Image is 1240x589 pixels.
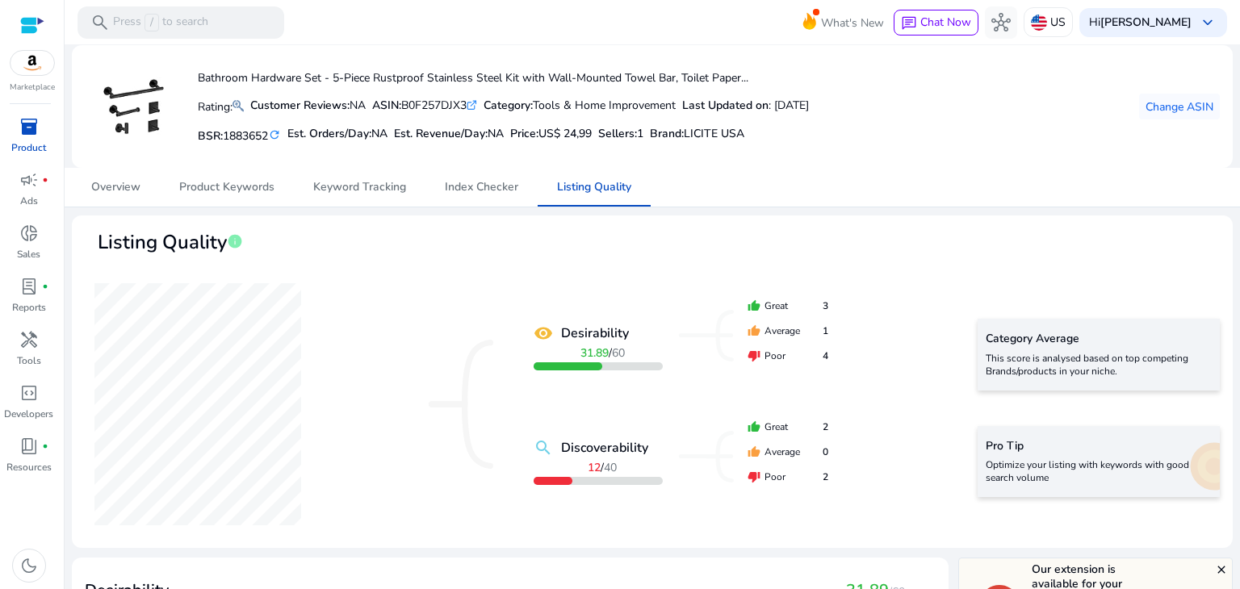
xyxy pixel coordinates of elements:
[19,330,39,349] span: handyman
[748,470,828,484] div: Poor
[823,299,828,313] span: 3
[561,438,648,457] b: Discoverability
[1146,98,1213,115] span: Change ASIN
[986,440,1212,453] h5: Pro Tip
[588,460,617,475] span: /
[250,97,366,114] div: NA
[198,96,244,115] p: Rating:
[19,117,39,136] span: inventory_2
[17,353,41,368] p: Tools
[1100,15,1192,30] b: [PERSON_NAME]
[894,10,978,36] button: chatChat Now
[748,445,828,459] div: Average
[113,14,208,31] p: Press to search
[561,324,629,343] b: Desirability
[557,182,631,193] span: Listing Quality
[748,299,760,312] mat-icon: thumb_up
[901,15,917,31] span: chat
[223,128,268,144] span: 1883652
[198,126,281,144] h5: BSR:
[920,15,971,30] span: Chat Now
[250,98,350,113] b: Customer Reviews:
[748,349,828,363] div: Poor
[371,126,387,141] span: NA
[748,324,828,338] div: Average
[1215,563,1228,576] mat-icon: close
[510,127,592,141] h5: Price:
[748,470,760,483] mat-icon: thumb_down
[4,407,53,421] p: Developers
[748,445,760,458] mat-icon: thumb_up
[580,345,625,361] span: /
[42,283,48,290] span: fiber_manual_record
[20,194,38,208] p: Ads
[11,140,46,155] p: Product
[19,437,39,456] span: book_4
[637,126,643,141] span: 1
[748,420,828,434] div: Great
[313,182,406,193] span: Keyword Tracking
[484,97,676,114] div: Tools & Home Improvement
[10,51,54,75] img: amazon.svg
[6,460,52,474] p: Resources
[684,126,744,141] span: LICITE USA
[986,332,1212,346] h5: Category Average
[821,9,884,37] span: What's New
[823,324,828,338] span: 1
[748,349,760,362] mat-icon: thumb_down
[598,127,643,141] h5: Sellers:
[19,277,39,296] span: lab_profile
[604,460,617,475] span: 40
[986,352,1212,378] p: This score is analysed based on top competing Brands/products in your niche.
[1050,8,1066,36] p: US
[90,13,110,32] span: search
[17,247,40,261] p: Sales
[394,127,504,141] h5: Est. Revenue/Day:
[748,324,760,337] mat-icon: thumb_up
[650,127,744,141] h5: :
[580,345,609,361] b: 31.89
[534,324,553,343] mat-icon: remove_red_eye
[1031,15,1047,31] img: us.svg
[19,170,39,190] span: campaign
[682,97,809,114] div: : [DATE]
[534,438,553,457] mat-icon: search
[179,182,274,193] span: Product Keywords
[445,182,518,193] span: Index Checker
[372,97,477,114] div: B0F257DJX3
[19,223,39,243] span: donut_small
[10,81,55,94] p: Marketplace
[682,98,769,113] b: Last Updated on
[650,126,681,141] span: Brand
[91,182,140,193] span: Overview
[1198,13,1217,32] span: keyboard_arrow_down
[748,299,828,313] div: Great
[488,126,504,141] span: NA
[1089,17,1192,28] p: Hi
[823,445,828,459] span: 0
[103,77,164,137] img: 311ecq8PnZL._AC_US100_.jpg
[287,127,387,141] h5: Est. Orders/Day:
[268,127,281,143] mat-icon: refresh
[484,98,533,113] b: Category:
[748,420,760,433] mat-icon: thumb_up
[823,349,828,363] span: 4
[42,443,48,449] span: fiber_manual_record
[823,420,828,434] span: 2
[227,233,243,249] span: info
[1139,94,1220,119] button: Change ASIN
[19,556,39,575] span: dark_mode
[538,126,592,141] span: US$ 24,99
[198,72,809,86] h4: Bathroom Hardware Set - 5-Piece Rustproof Stainless Steel Kit with Wall-Mounted Towel Bar, Toilet...
[985,6,1017,39] button: hub
[12,300,46,315] p: Reports
[612,345,625,361] span: 60
[98,228,227,257] span: Listing Quality
[991,13,1011,32] span: hub
[42,177,48,183] span: fiber_manual_record
[145,14,159,31] span: /
[986,458,1212,484] p: Optimize your listing with keywords with good search volume
[588,460,601,475] b: 12
[372,98,401,113] b: ASIN:
[19,383,39,403] span: code_blocks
